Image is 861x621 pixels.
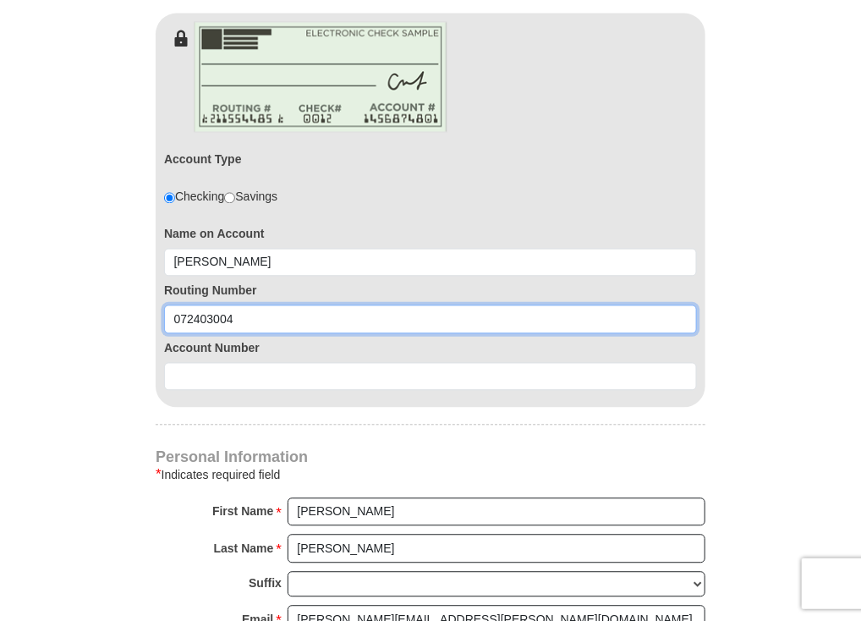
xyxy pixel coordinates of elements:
[156,451,705,464] h4: Personal Information
[194,22,447,133] img: check-en.png
[164,226,697,243] label: Name on Account
[156,465,705,486] div: Indicates required field
[164,189,277,206] div: Checking Savings
[164,340,697,357] label: Account Number
[212,500,273,524] strong: First Name
[164,283,697,300] label: Routing Number
[214,537,274,561] strong: Last Name
[164,151,242,168] label: Account Type
[249,572,282,596] strong: Suffix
